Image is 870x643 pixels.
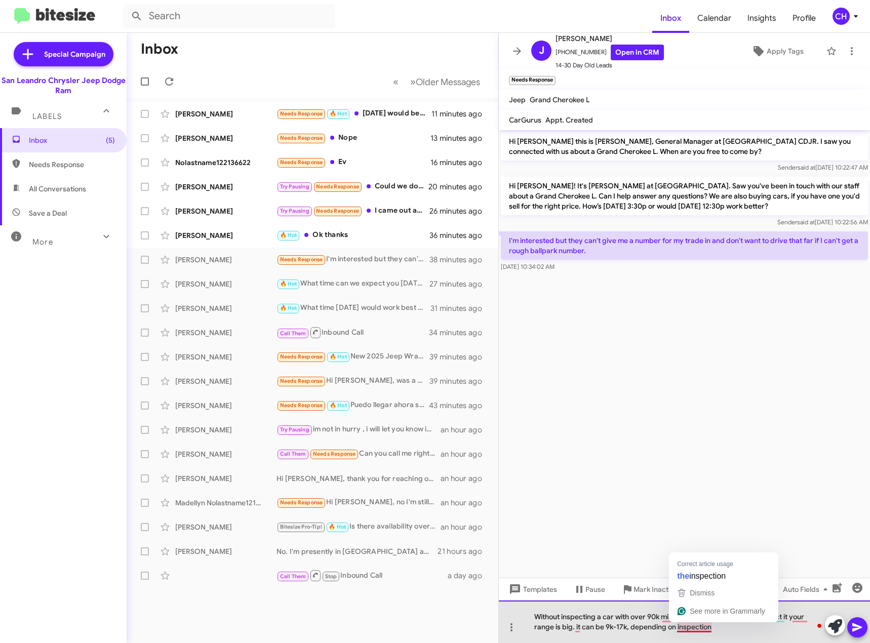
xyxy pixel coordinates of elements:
span: [PHONE_NUMBER] [556,45,664,60]
span: Stop [325,573,337,580]
div: 39 minutes ago [429,376,490,386]
span: « [393,75,399,88]
div: 34 minutes ago [429,328,490,338]
span: Needs Response [29,159,115,170]
span: Needs Response [280,499,323,506]
p: I'm interested but they can't give me a number for my trade in and don't want to drive that far i... [501,231,868,260]
span: Save a Deal [29,208,67,218]
div: Hi [PERSON_NAME], no I'm still looking for a jeep. I do want a jeep. I want a Willy 2025. How can... [276,497,441,508]
span: Needs Response [316,183,359,190]
div: [PERSON_NAME] [175,109,276,119]
span: Needs Response [280,353,323,360]
div: 27 minutes ago [429,279,490,289]
div: 11 minutes ago [431,109,490,119]
button: Mark Inactive [613,580,686,598]
div: im not in hurry , i will let you know im not ready to buy yet, thanks [276,424,441,435]
div: [PERSON_NAME] [175,400,276,411]
button: Pause [565,580,613,598]
span: Inbox [29,135,115,145]
span: said at [798,164,815,171]
div: [PERSON_NAME] [175,133,276,143]
span: 🔥 Hot [280,280,297,287]
button: Auto Fields [775,580,840,598]
span: CarGurus [509,115,541,125]
span: Try Pausing [280,183,309,190]
span: 🔥 Hot [330,110,347,117]
span: Templates [507,580,557,598]
div: Hi [PERSON_NAME], thank you for reaching out. For an extra $20k I can get the duramax Yukon Denal... [276,473,441,484]
span: Try Pausing [280,208,309,214]
div: [PERSON_NAME] [175,352,276,362]
div: [PERSON_NAME] [175,255,276,265]
small: Needs Response [509,76,556,85]
span: [PERSON_NAME] [556,32,664,45]
a: Open in CRM [611,45,664,60]
span: More [32,237,53,247]
span: Needs Response [313,451,356,457]
div: an hour ago [441,449,490,459]
span: Apply Tags [767,42,804,60]
div: Inbound Call [276,326,429,339]
div: 43 minutes ago [429,400,490,411]
div: Could we do [DATE]? The only thing is my car isn't currently registered for this year. My partner... [276,181,429,192]
a: Insights [739,4,784,33]
nav: Page navigation example [387,71,486,92]
a: Profile [784,4,824,33]
span: [DATE] 10:34:02 AM [501,263,555,270]
p: Hi [PERSON_NAME] this is [PERSON_NAME], General Manager at [GEOGRAPHIC_DATA] CDJR. I saw you conn... [501,132,868,160]
div: 20 minutes ago [429,182,490,192]
div: 21 hours ago [438,546,490,556]
span: Needs Response [280,378,323,384]
span: Call Them [280,573,306,580]
span: Call Them [280,330,306,337]
div: [DATE] would be better [276,108,431,119]
input: Search [123,4,335,28]
div: Ev [276,156,430,168]
span: Needs Response [280,256,323,263]
div: 39 minutes ago [429,352,490,362]
div: [PERSON_NAME] [175,230,276,240]
div: 31 minutes ago [430,303,490,313]
div: an hour ago [441,522,490,532]
div: an hour ago [441,473,490,484]
span: J [539,43,544,59]
span: Auto Fields [783,580,832,598]
div: Is there availability over the coming weekend? [276,521,441,533]
div: 26 minutes ago [429,206,490,216]
span: Needs Response [280,402,323,409]
div: a day ago [448,571,490,581]
span: Appt. Created [545,115,593,125]
div: What time [DATE] would work best for you to swing by? [276,302,430,314]
span: (5) [106,135,115,145]
div: Inbound Call [276,569,448,582]
span: Try Pausing [280,426,309,433]
span: 🔥 Hot [329,524,346,530]
div: [PERSON_NAME] [175,546,276,556]
div: 36 minutes ago [429,230,490,240]
div: [PERSON_NAME] [175,206,276,216]
button: Apply Tags [733,42,821,60]
a: Calendar [689,4,739,33]
div: Nope [276,132,430,144]
h1: Inbox [141,41,178,57]
div: What time can we expect you [DATE] morning? [276,278,429,290]
button: Previous [387,71,405,92]
div: No. I'm presently in [GEOGRAPHIC_DATA] and when I return I live in [GEOGRAPHIC_DATA]. Do you have... [276,546,438,556]
span: 14-30 Day Old Leads [556,60,664,70]
div: Ok thanks [276,229,429,241]
div: Can you call me right now? [276,448,441,460]
div: CH [833,8,850,25]
span: Mark Inactive [634,580,678,598]
div: 38 minutes ago [429,255,490,265]
div: [PERSON_NAME] [175,303,276,313]
span: Pause [585,580,605,598]
div: New 2025 Jeep Wrangler Willys Stock: 250805 VIN: [US_VEHICLE_IDENTIFICATION_NUMBER] [276,351,429,363]
span: Sender [DATE] 10:22:56 AM [777,218,868,226]
div: an hour ago [441,425,490,435]
span: » [410,75,416,88]
span: Labels [32,112,62,121]
div: [PERSON_NAME] [175,473,276,484]
button: Next [404,71,486,92]
span: Sender [DATE] 10:22:47 AM [778,164,868,171]
div: I came out and looked at it. I'm just not interested in that type. I'm looking specifically for a... [276,205,429,217]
